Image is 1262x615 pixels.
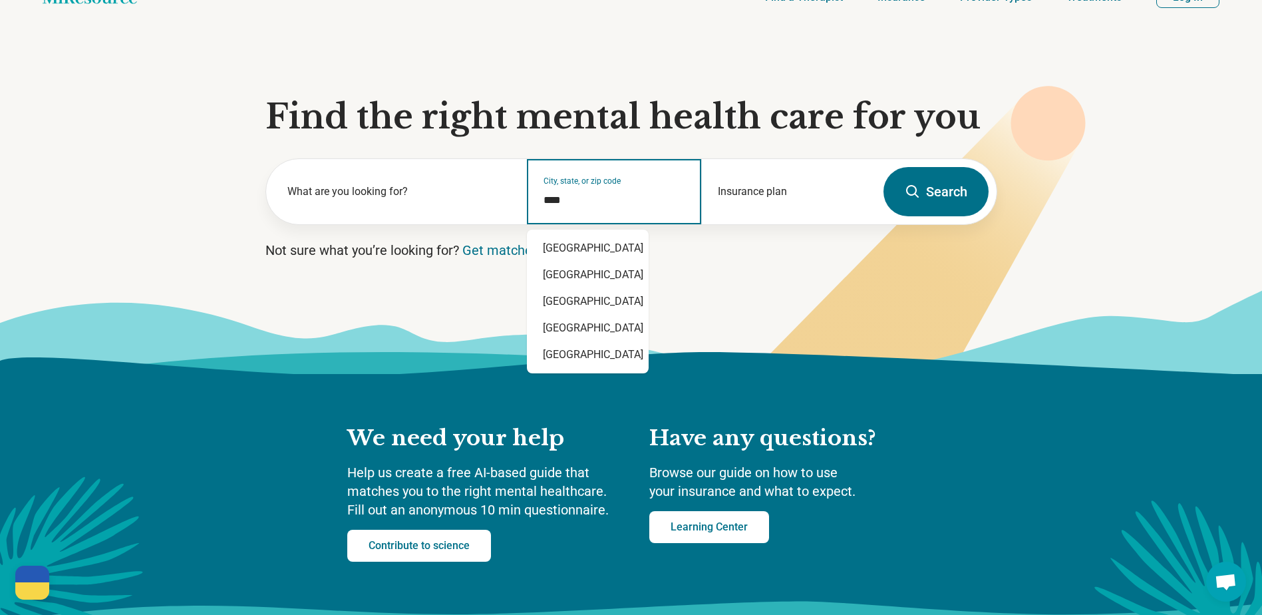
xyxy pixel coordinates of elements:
p: Browse our guide on how to use your insurance and what to expect. [649,463,915,501]
a: Contribute to science [347,530,491,562]
p: Not sure what you’re looking for? [265,241,997,260]
div: [GEOGRAPHIC_DATA] [527,341,649,368]
h2: We need your help [347,425,623,453]
div: [GEOGRAPHIC_DATA] [527,262,649,288]
div: Open chat [1206,562,1246,602]
h1: Find the right mental health care for you [265,97,997,137]
div: Suggestions [527,230,649,373]
div: [GEOGRAPHIC_DATA] [527,235,649,262]
div: [GEOGRAPHIC_DATA] [527,288,649,315]
h2: Have any questions? [649,425,915,453]
p: Help us create a free AI-based guide that matches you to the right mental healthcare. Fill out an... [347,463,623,519]
div: [GEOGRAPHIC_DATA] [527,315,649,341]
button: Search [883,167,989,216]
label: What are you looking for? [287,184,512,200]
a: Get matched [462,242,540,258]
a: Learning Center [649,511,769,543]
